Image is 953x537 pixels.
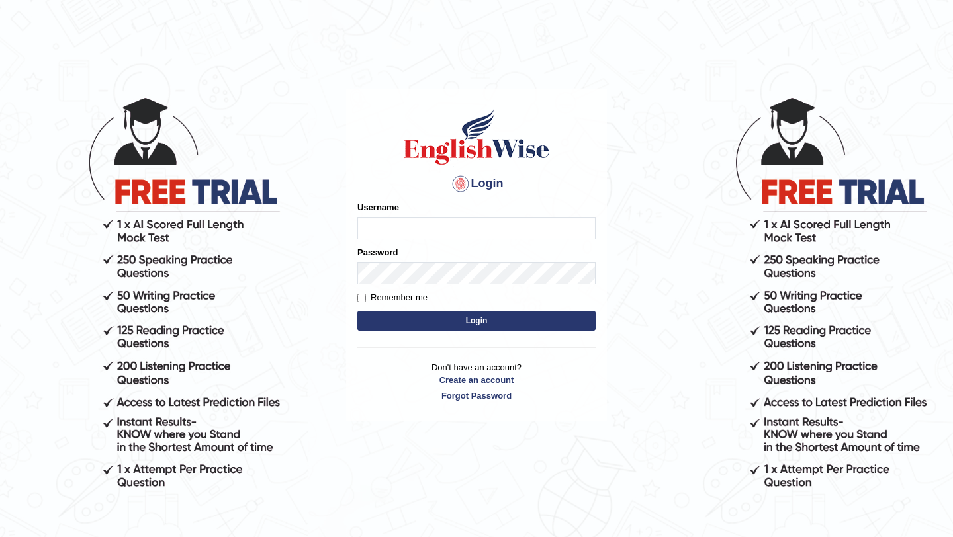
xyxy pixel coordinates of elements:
[357,201,399,214] label: Username
[357,390,596,402] a: Forgot Password
[357,291,428,304] label: Remember me
[357,246,398,259] label: Password
[357,173,596,194] h4: Login
[357,294,366,302] input: Remember me
[357,361,596,402] p: Don't have an account?
[357,374,596,386] a: Create an account
[401,107,552,167] img: Logo of English Wise sign in for intelligent practice with AI
[357,311,596,331] button: Login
